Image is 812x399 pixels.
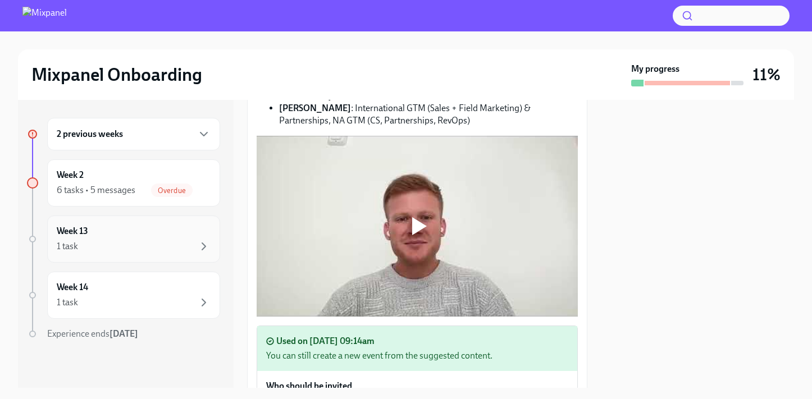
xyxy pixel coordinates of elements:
div: You can still create a new event from the suggested content. [266,350,568,362]
strong: [PERSON_NAME] [279,103,351,113]
strong: My progress [631,63,679,75]
a: Week 26 tasks • 5 messagesOverdue [27,159,220,207]
img: Mixpanel [22,7,67,25]
span: Overdue [151,186,193,195]
h6: 2 previous weeks [57,128,123,140]
span: Experience ends [47,328,138,339]
h6: Week 13 [57,225,88,237]
a: Week 141 task [27,272,220,319]
a: Week 131 task [27,215,220,263]
div: 6 tasks • 5 messages [57,184,135,196]
div: 2 previous weeks [47,118,220,150]
div: 1 task [57,296,78,309]
div: 1 task [57,240,78,253]
h6: Who should be invited [266,380,352,392]
h2: Mixpanel Onboarding [31,63,202,86]
strong: [DATE] [110,328,138,339]
h3: 11% [752,65,781,85]
li: : International GTM (Sales + Field Marketing) & Partnerships, NA GTM (CS, Partnerships, RevOps) [279,102,578,127]
h6: Week 2 [57,169,84,181]
h6: Week 14 [57,281,88,293]
div: Used on [DATE] 09:14am [276,335,375,347]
